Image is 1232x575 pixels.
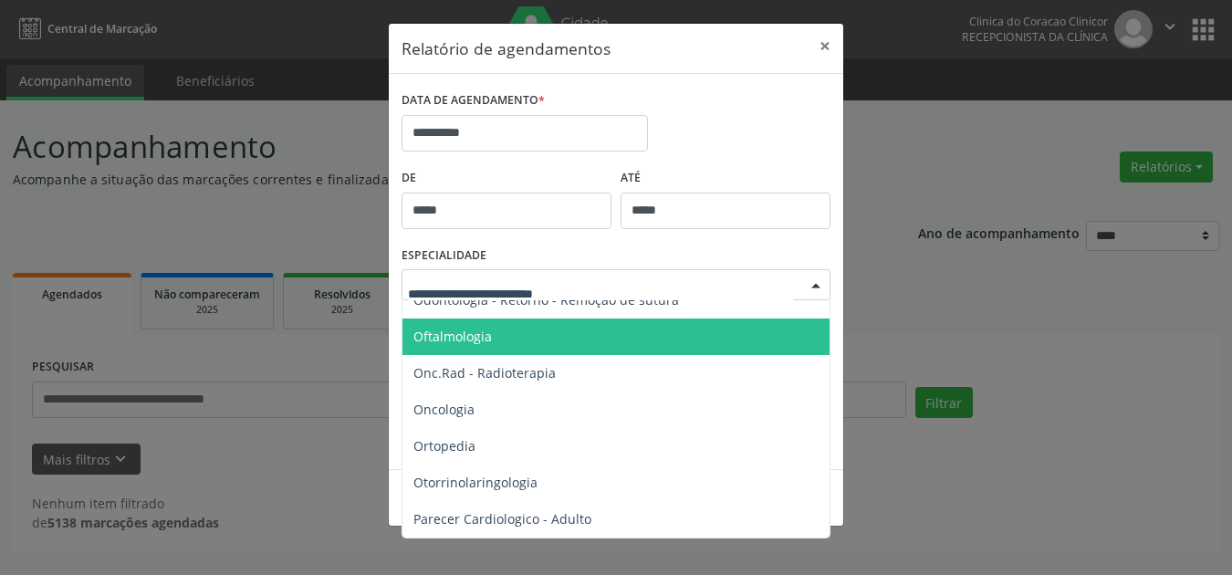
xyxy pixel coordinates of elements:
span: Oncologia [413,401,475,418]
label: DATA DE AGENDAMENTO [402,87,545,115]
h5: Relatório de agendamentos [402,37,611,60]
span: Odontologia - Retorno - Remoção de sutura [413,291,679,308]
label: De [402,164,611,193]
span: Ortopedia [413,437,475,455]
span: Oftalmologia [413,328,492,345]
span: Otorrinolaringologia [413,474,538,491]
label: ATÉ [621,164,830,193]
span: Onc.Rad - Radioterapia [413,364,556,382]
button: Close [807,24,843,68]
span: Parecer Cardiologico - Adulto [413,510,591,528]
label: ESPECIALIDADE [402,242,486,270]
